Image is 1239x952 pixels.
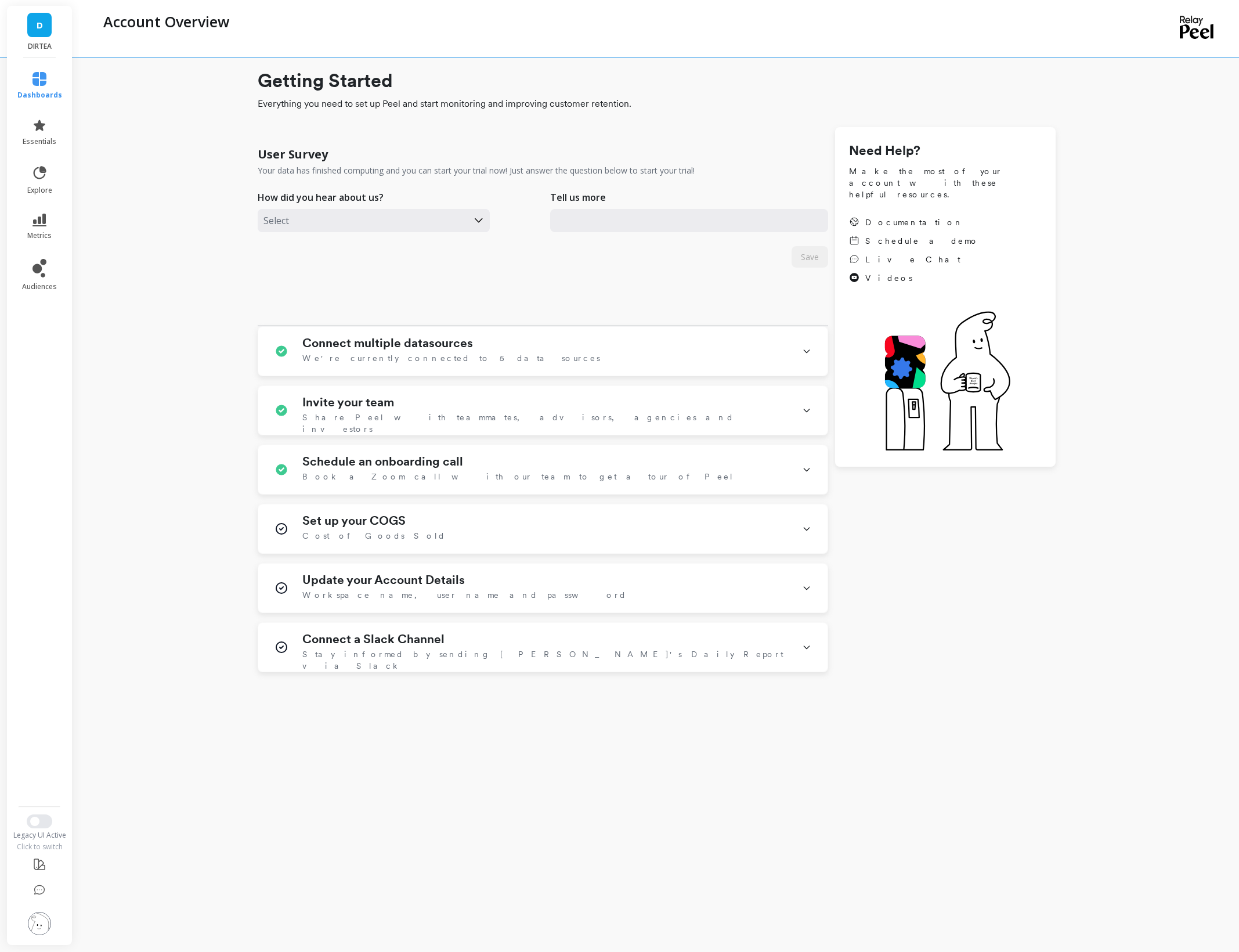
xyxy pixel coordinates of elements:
p: How did you hear about us? [258,190,384,204]
span: metrics [27,231,52,240]
span: Make the most of your account with these helpful resources. [849,165,1042,200]
img: profile picture [28,912,51,935]
div: Click to switch [6,842,74,852]
span: Everything you need to set up Peel and start monitoring and improving customer retention. [258,97,1056,111]
span: Schedule a demo [865,235,979,247]
span: D [37,19,43,32]
span: Share Peel with teammates, advisors, agencies and investors [302,412,788,435]
span: Workspace name, user name and password [302,589,627,601]
p: Your data has finished computing and you can start your trial now! Just answer the question below... [258,165,695,176]
span: explore [27,186,52,195]
span: Cost of Goods Sold [302,530,446,542]
span: Videos [865,272,912,284]
span: Documentation [865,217,964,228]
div: Legacy UI Active [6,831,74,840]
h1: Getting Started [258,67,1056,95]
h1: Update your Account Details [302,573,465,587]
h1: Schedule an onboarding call [302,455,463,468]
a: Documentation [849,217,979,228]
a: Schedule a demo [849,235,979,247]
span: Book a Zoom call with our team to get a tour of Peel [302,471,734,482]
span: audiences [22,282,57,291]
p: DIRTEA [19,42,61,51]
h1: Need Help? [849,141,1042,161]
a: Videos [849,272,979,284]
p: Account Overview [103,12,229,31]
span: We're currently connected to 5 data sources [302,352,600,364]
span: Stay informed by sending [PERSON_NAME]'s Daily Report via Slack [302,648,788,672]
span: dashboards [17,91,62,100]
p: Tell us more [550,190,606,204]
span: essentials [23,137,56,146]
h1: Set up your COGS [302,514,406,528]
h1: Connect a Slack Channel [302,632,445,646]
h1: User Survey [258,146,328,163]
h1: Invite your team [302,395,394,409]
h1: Connect multiple datasources [302,336,473,350]
span: Live Chat [865,254,960,265]
button: Switch to New UI [27,814,52,828]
